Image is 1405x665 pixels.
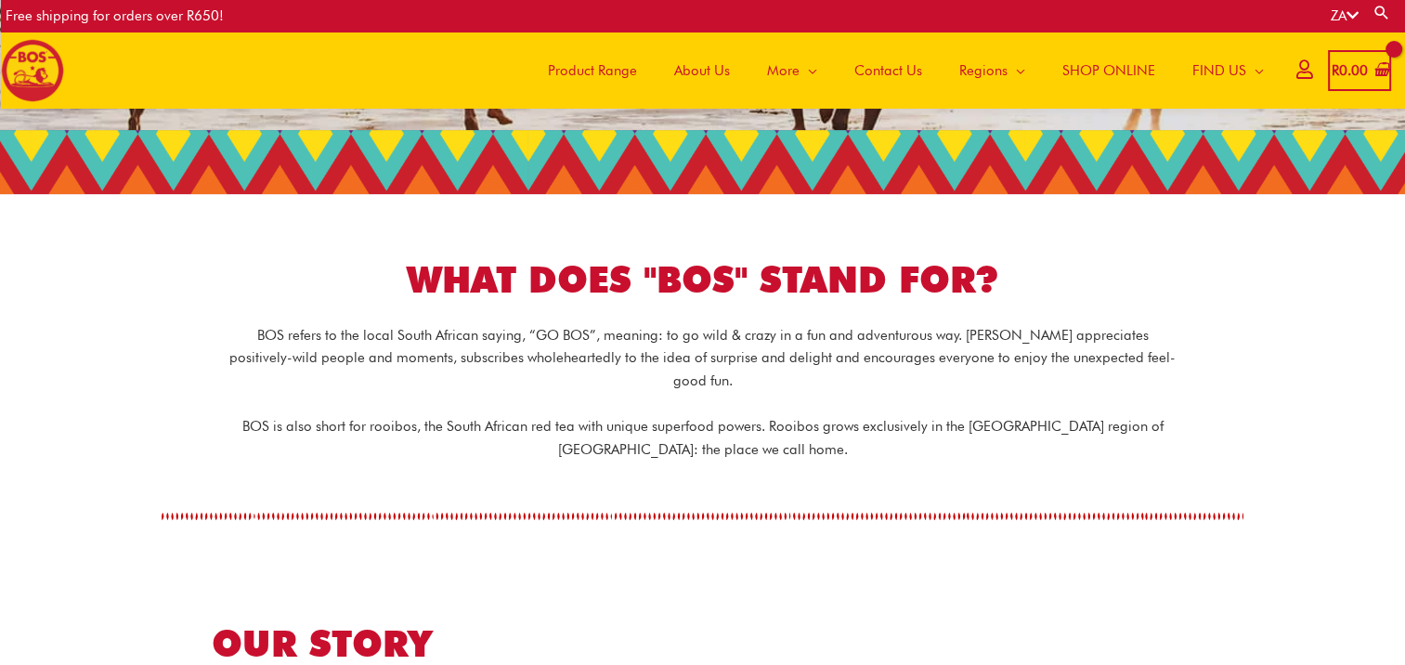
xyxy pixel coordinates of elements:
[1332,62,1339,79] span: R
[1331,7,1359,24] a: ZA
[674,43,730,98] span: About Us
[767,43,800,98] span: More
[748,32,836,109] a: More
[1192,43,1246,98] span: FIND US
[941,32,1044,109] a: Regions
[1372,4,1391,21] a: Search button
[1044,32,1174,109] a: SHOP ONLINE
[1328,50,1391,92] a: View Shopping Cart, empty
[529,32,656,109] a: Product Range
[1332,62,1368,79] bdi: 0.00
[548,43,637,98] span: Product Range
[854,43,922,98] span: Contact Us
[229,415,1177,462] p: BOS is also short for rooibos, the South African red tea with unique superfood powers. Rooibos gr...
[229,324,1177,393] p: BOS refers to the local South African saying, “GO BOS”, meaning: to go wild & crazy in a fun and ...
[836,32,941,109] a: Contact Us
[1,39,64,102] img: BOS logo finals-200px
[656,32,748,109] a: About Us
[515,32,1282,109] nav: Site Navigation
[183,254,1223,306] h1: WHAT DOES "BOS" STAND FOR?
[1062,43,1155,98] span: SHOP ONLINE
[959,43,1008,98] span: Regions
